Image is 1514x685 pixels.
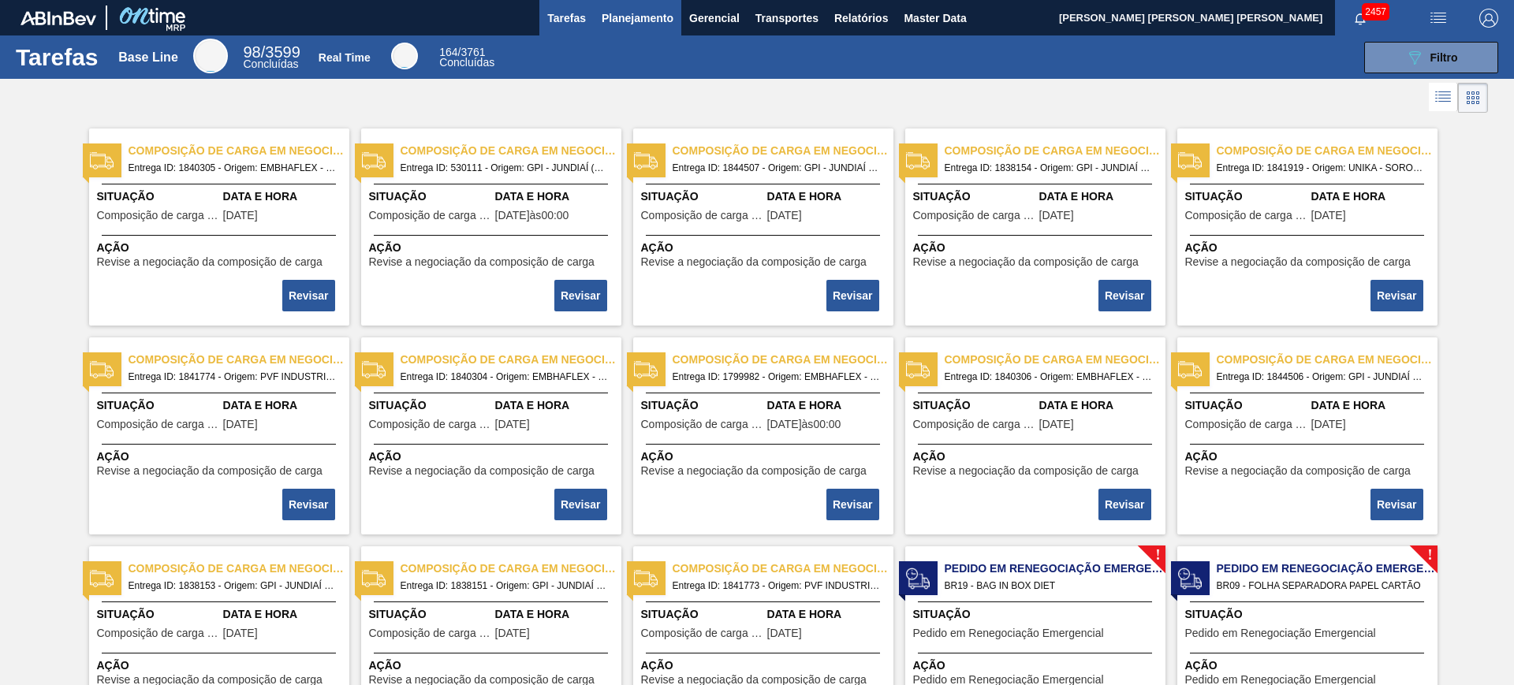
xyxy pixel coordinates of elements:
span: BR19 - BAG IN BOX DIET [945,577,1153,594]
button: Revisar [826,489,879,520]
span: 10/10/2025, [495,627,530,639]
span: Composição de carga em negociação [945,352,1165,368]
span: Entrega ID: 1844506 - Origem: GPI - JUNDIAÍ (SP) - Destino: BR26 [1217,368,1425,385]
button: Revisar [1370,280,1423,311]
button: Revisar [826,280,879,311]
span: Revise a negociação da composição de carga [641,465,867,477]
span: Ação [97,657,345,674]
span: Ação [913,657,1162,674]
div: Visão em Cards [1458,83,1488,113]
span: Ação [369,657,617,674]
button: Revisar [1098,280,1151,311]
span: Situação [369,397,491,414]
span: BR09 - FOLHA SEPARADORA PAPEL CARTÃO [1217,577,1425,594]
span: Entrega ID: 1840304 - Origem: EMBHAFLEX - GUARULHOS (SP) - Destino: BR28 [401,368,609,385]
span: Composição de carga em negociação [369,627,491,639]
span: Relatórios [834,9,888,28]
img: TNhmsLtSVTkK8tSr43FrP2fwEKptu5GPRR3wAAAABJRU5ErkJggg== [21,11,96,25]
span: Entrega ID: 1838151 - Origem: GPI - JUNDIAÍ (SP) - Destino: BR16 [401,577,609,594]
div: Base Line [193,39,228,73]
span: Composição de carga em negociação [97,627,219,639]
span: Data e Hora [767,188,889,205]
span: Data e Hora [767,397,889,414]
span: Data e Hora [495,606,617,623]
span: Data e Hora [1039,397,1162,414]
span: / 3599 [244,43,300,61]
span: Entrega ID: 1840306 - Origem: EMBHAFLEX - GUARULHOS (SP) - Destino: BR28 [945,368,1153,385]
span: Concluídas [244,58,299,70]
span: Composição de carga em negociação [401,560,621,577]
span: Revise a negociação da composição de carga [641,256,867,268]
span: Situação [97,606,219,623]
span: Ação [369,240,617,256]
span: Data e Hora [223,397,345,414]
span: Situação [97,397,219,414]
span: Revise a negociação da composição de carga [97,256,323,268]
span: Composição de carga em negociação [97,210,219,222]
span: Ação [913,240,1162,256]
span: Situação [913,606,1162,623]
span: Revise a negociação da composição de carga [913,465,1139,477]
span: Data e Hora [1039,188,1162,205]
span: Situação [641,397,763,414]
div: Real Time [439,47,494,68]
span: Composição de carga em negociação [945,143,1165,159]
button: Revisar [1370,489,1423,520]
span: Situação [641,188,763,205]
span: Ação [913,449,1162,465]
span: Composição de carga em negociação [129,143,349,159]
span: Pedido em Renegociação Emergencial [913,627,1104,639]
span: 21/10/2025, [1039,210,1074,222]
span: Composição de carga em negociação [673,560,893,577]
span: Situação [369,188,491,205]
span: Composição de carga em negociação [1185,210,1307,222]
span: Pedido em Renegociação Emergencial [945,560,1165,577]
div: Completar tarefa: 30175373 [828,487,881,522]
span: Composição de carga em negociação [1185,419,1307,430]
span: Revise a negociação da composição de carga [369,465,595,477]
div: Real Time [319,51,371,64]
button: Filtro [1364,42,1498,73]
span: Composição de carga em negociação [97,419,219,430]
span: 14/10/2025, [1039,419,1074,430]
div: Completar tarefa: 30175301 [284,487,337,522]
span: 07/08/2025,[object Object] [767,419,841,430]
span: Situação [97,188,219,205]
span: / 3761 [439,46,485,58]
span: Revise a negociação da composição de carga [1185,465,1411,477]
span: Filtro [1430,51,1458,64]
span: Revise a negociação da composição de carga [1185,256,1411,268]
span: Ação [1185,449,1434,465]
div: Real Time [391,43,418,69]
span: Pedido em Renegociação Emergencial [1185,627,1376,639]
span: Pedido em Renegociação Emergencial [1217,560,1438,577]
span: 14/10/2025, [495,419,530,430]
span: Composição de carga em negociação [641,419,763,430]
span: Concluídas [439,56,494,69]
span: Entrega ID: 1841919 - Origem: UNIKA - SOROCABA (SP) - Destino: BR04 [1217,159,1425,177]
button: Revisar [554,489,607,520]
span: Tarefas [547,9,586,28]
span: Composição de carga em negociação [641,210,763,222]
img: Logout [1479,9,1498,28]
span: 17/10/2025, [223,627,258,639]
img: status [634,149,658,173]
span: Ação [641,657,889,674]
span: Entrega ID: 1840305 - Origem: EMBHAFLEX - GUARULHOS (SP) - Destino: BR28 [129,159,337,177]
img: status [1178,567,1202,590]
img: status [1178,358,1202,382]
img: status [906,567,930,590]
img: status [362,149,386,173]
div: Completar tarefa: 30175258 [556,278,609,313]
div: Completar tarefa: 30175259 [828,278,881,313]
span: ! [1155,549,1160,561]
img: status [90,358,114,382]
span: Data e Hora [223,606,345,623]
span: Situação [369,606,491,623]
span: ! [1427,549,1432,561]
span: Ação [369,449,617,465]
span: Entrega ID: 1844507 - Origem: GPI - JUNDIAÍ (SP) - Destino: BR26 [673,159,881,177]
span: Entrega ID: 1841773 - Origem: PVF INDUSTRIA E COMERCIO DE PAPEL - IVAÍ - Destino: BR24 [673,577,881,594]
h1: Tarefas [16,48,99,66]
span: Gerencial [689,9,740,28]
